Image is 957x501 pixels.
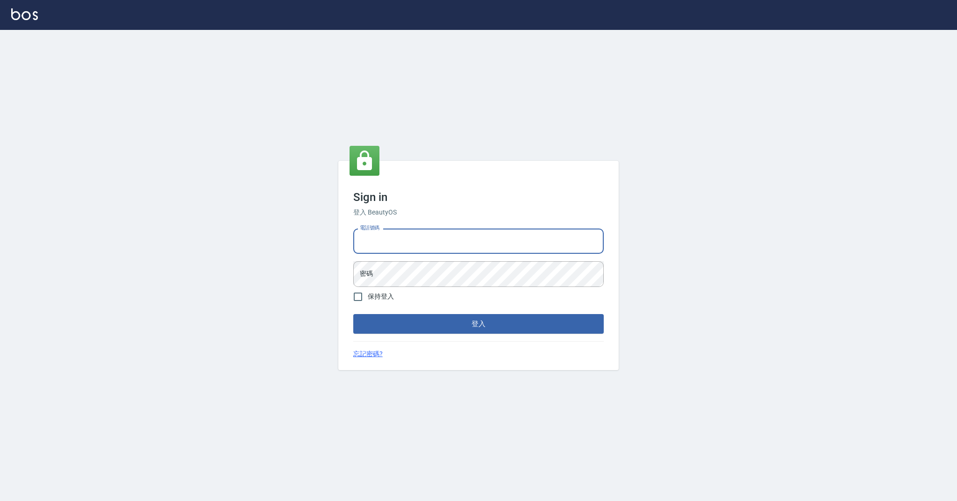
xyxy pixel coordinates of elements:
[11,8,38,20] img: Logo
[360,224,379,231] label: 電話號碼
[353,208,604,217] h6: 登入 BeautyOS
[353,191,604,204] h3: Sign in
[368,292,394,301] span: 保持登入
[353,349,383,359] a: 忘記密碼?
[353,314,604,334] button: 登入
